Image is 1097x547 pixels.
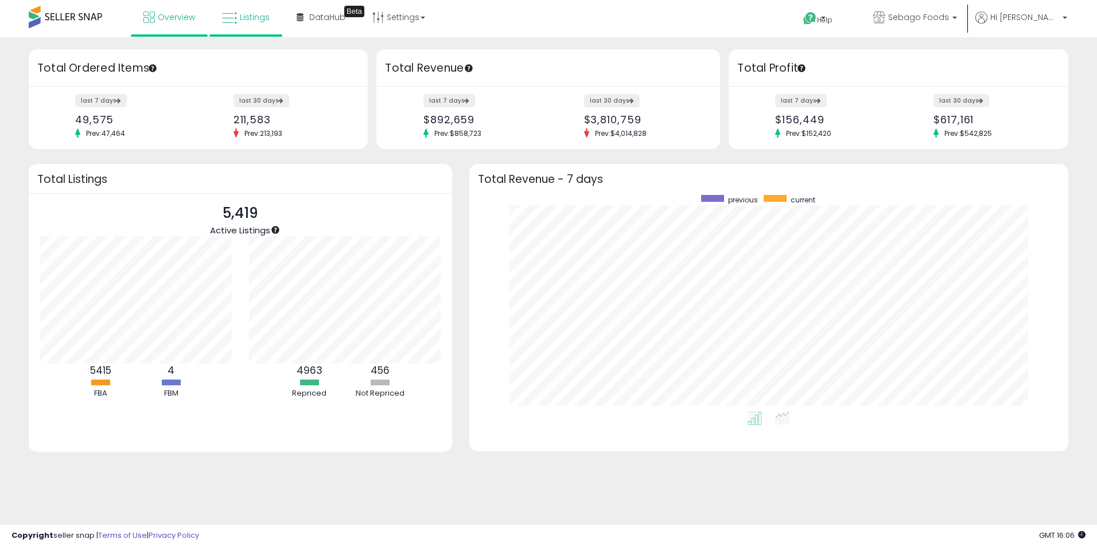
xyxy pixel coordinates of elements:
[975,11,1067,37] a: Hi [PERSON_NAME]
[234,114,348,126] div: 211,583
[147,63,158,73] div: Tooltip anchor
[239,128,288,138] span: Prev: 213,193
[423,94,475,107] label: last 7 days
[728,195,758,205] span: previous
[737,60,1059,76] h3: Total Profit
[90,364,111,377] b: 5415
[796,63,807,73] div: Tooltip anchor
[210,202,270,224] p: 5,419
[589,128,652,138] span: Prev: $4,014,828
[270,225,281,235] div: Tooltip anchor
[780,128,837,138] span: Prev: $152,420
[939,128,998,138] span: Prev: $542,825
[990,11,1059,23] span: Hi [PERSON_NAME]
[429,128,487,138] span: Prev: $858,723
[775,114,890,126] div: $156,449
[240,11,270,23] span: Listings
[584,114,701,126] div: $3,810,759
[371,364,390,377] b: 456
[168,364,174,377] b: 4
[344,6,364,17] div: Tooltip anchor
[234,94,289,107] label: last 30 days
[817,15,833,25] span: Help
[80,128,131,138] span: Prev: 47,464
[794,3,855,37] a: Help
[75,114,190,126] div: 49,575
[37,60,359,76] h3: Total Ordered Items
[385,60,711,76] h3: Total Revenue
[297,364,322,377] b: 4963
[345,388,414,399] div: Not Repriced
[933,94,989,107] label: last 30 days
[775,94,827,107] label: last 7 days
[933,114,1048,126] div: $617,161
[584,94,640,107] label: last 30 days
[210,224,270,236] span: Active Listings
[464,63,474,73] div: Tooltip anchor
[888,11,949,23] span: Sebago Foods
[791,195,815,205] span: current
[137,388,205,399] div: FBM
[75,94,127,107] label: last 7 days
[309,11,345,23] span: DataHub
[37,175,444,183] h3: Total Listings
[423,114,540,126] div: $892,659
[66,388,135,399] div: FBA
[275,388,344,399] div: Repriced
[478,175,1060,183] h3: Total Revenue - 7 days
[803,11,817,26] i: Get Help
[158,11,195,23] span: Overview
